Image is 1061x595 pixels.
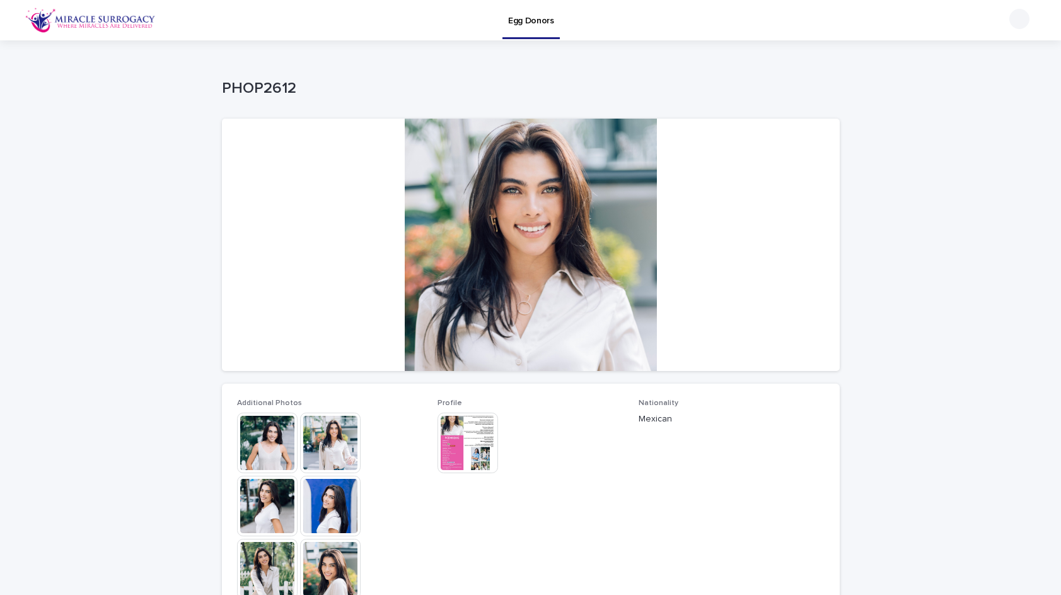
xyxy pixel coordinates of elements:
[222,80,835,98] p: PHOP2612
[237,399,302,407] span: Additional Photos
[639,413,825,426] p: Mexican
[438,399,462,407] span: Profile
[25,8,156,33] img: OiFFDOGZQuirLhrlO1ag
[639,399,678,407] span: Nationality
